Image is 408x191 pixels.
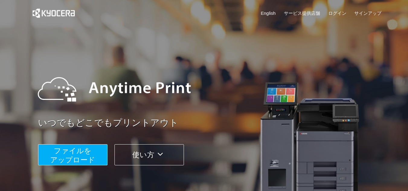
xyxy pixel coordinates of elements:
[354,10,381,16] a: サインアップ
[38,116,385,129] a: いつでもどこでもプリントアウト
[261,10,276,16] a: English
[38,144,108,165] button: ファイルを​​アップロード
[50,147,95,164] span: ファイルを ​​アップロード
[114,144,184,165] button: 使い方
[328,10,346,16] a: ログイン
[284,10,320,16] a: サービス提供店舗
